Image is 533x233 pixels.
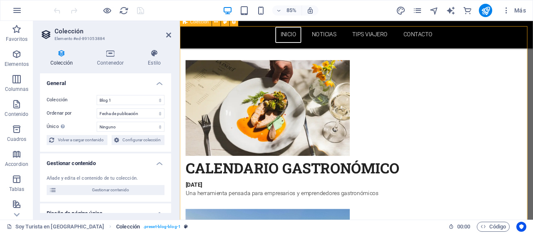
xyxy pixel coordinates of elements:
h4: Contenedor [87,49,137,67]
span: : [463,223,464,230]
button: Código [477,222,510,232]
button: Configurar colección [112,135,165,145]
i: Publicar [481,6,491,15]
button: Volver a cargar contenido [47,135,107,145]
i: Navegador [429,6,439,15]
h4: General [40,73,171,88]
button: text_generator [446,5,456,15]
h6: Tiempo de la sesión [448,222,471,232]
nav: breadcrumb [116,222,188,232]
p: Accordion [5,161,28,168]
button: navigator [429,5,439,15]
span: . preset-blog-blog-1 [143,222,181,232]
p: Favoritos [6,36,27,43]
h2: Colección [55,28,171,35]
span: Colección [190,20,209,24]
h4: Estilo [137,49,171,67]
button: Más [499,4,529,17]
h3: Elemento #ed-891053884 [55,35,154,43]
i: AI Writer [446,6,456,15]
span: Gestionar contenido [59,185,162,195]
button: Gestionar contenido [47,185,164,195]
p: Tablas [9,186,25,193]
p: Columnas [5,86,29,93]
span: Código [481,222,506,232]
h6: 85% [285,5,298,15]
p: Cuadros [7,136,27,143]
p: Contenido [5,111,28,118]
label: Ordenar por [47,108,97,118]
button: Usercentrics [516,222,526,232]
a: Haz clic para cancelar la selección y doble clic para abrir páginas [7,222,104,232]
button: 85% [272,5,302,15]
button: design [396,5,406,15]
h4: Colección [40,49,87,67]
span: Más [502,6,526,15]
h4: Diseño de página única [40,203,171,218]
span: 00 00 [457,222,470,232]
span: Haz clic para seleccionar y doble clic para editar [116,222,140,232]
div: Añade y edita el contenido de tu colección. [47,175,164,182]
p: Elementos [5,61,29,68]
i: Diseño (Ctrl+Alt+Y) [396,6,406,15]
label: Único [47,122,97,132]
button: pages [412,5,422,15]
i: Al redimensionar, ajustar el nivel de zoom automáticamente para ajustarse al dispositivo elegido. [306,7,314,14]
span: Configurar colección [122,135,162,145]
span: Volver a cargar contenido [57,135,105,145]
button: Haz clic para salir del modo de previsualización y seguir editando [102,5,112,15]
button: commerce [462,5,472,15]
i: Páginas (Ctrl+Alt+S) [413,6,422,15]
h4: Gestionar contenido [40,153,171,168]
button: reload [119,5,129,15]
i: Volver a cargar página [119,6,129,15]
i: Comercio [463,6,472,15]
label: Colección [47,95,97,105]
button: publish [479,4,492,17]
